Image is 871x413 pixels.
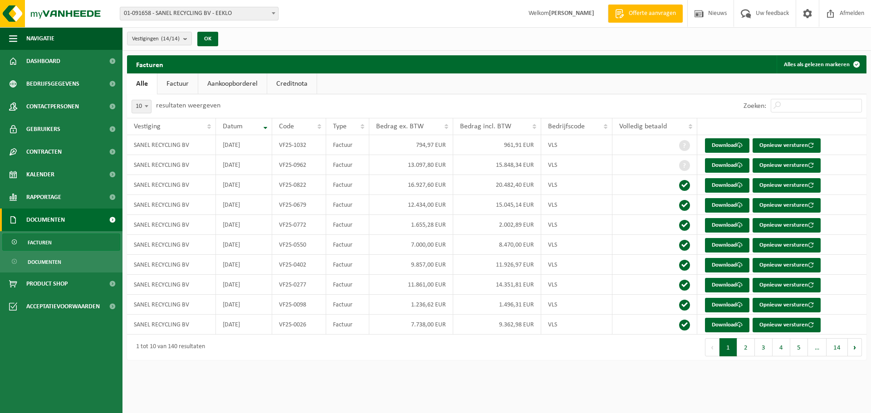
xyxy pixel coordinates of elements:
td: VF25-0402 [272,255,326,275]
a: Facturen [2,233,120,251]
td: 7.000,00 EUR [369,235,453,255]
span: Offerte aanvragen [626,9,678,18]
a: Factuur [157,73,198,94]
td: SANEL RECYCLING BV [127,135,216,155]
td: VLS [541,195,612,215]
td: Factuur [326,235,369,255]
div: 1 tot 10 van 140 resultaten [132,339,205,355]
td: Factuur [326,155,369,175]
span: 10 [132,100,152,113]
td: Factuur [326,195,369,215]
button: Opnieuw versturen [753,258,821,272]
span: … [808,338,827,356]
button: 14 [827,338,848,356]
td: VF25-0550 [272,235,326,255]
td: VF25-0822 [272,175,326,195]
td: [DATE] [216,135,272,155]
h2: Facturen [127,55,172,73]
span: Documenten [28,253,61,271]
td: Factuur [326,315,369,335]
button: 1 [719,338,737,356]
td: SANEL RECYCLING BV [127,235,216,255]
td: [DATE] [216,275,272,295]
td: Factuur [326,215,369,235]
button: Opnieuw versturen [753,138,821,153]
td: SANEL RECYCLING BV [127,215,216,235]
td: [DATE] [216,235,272,255]
label: resultaten weergeven [156,102,220,109]
a: Aankoopborderel [198,73,267,94]
td: SANEL RECYCLING BV [127,315,216,335]
td: [DATE] [216,215,272,235]
span: Bedrag ex. BTW [376,123,424,130]
td: 9.362,98 EUR [453,315,541,335]
td: SANEL RECYCLING BV [127,195,216,215]
td: SANEL RECYCLING BV [127,155,216,175]
td: VLS [541,295,612,315]
span: Code [279,123,294,130]
td: [DATE] [216,255,272,275]
span: Gebruikers [26,118,60,141]
td: Factuur [326,275,369,295]
span: Datum [223,123,243,130]
a: Documenten [2,253,120,270]
td: 7.738,00 EUR [369,315,453,335]
strong: [PERSON_NAME] [549,10,594,17]
span: Bedrijfsgegevens [26,73,79,95]
button: Previous [705,338,719,356]
td: 15.045,14 EUR [453,195,541,215]
td: VF25-1032 [272,135,326,155]
span: 01-091658 - SANEL RECYCLING BV - EEKLO [120,7,278,20]
td: SANEL RECYCLING BV [127,175,216,195]
label: Zoeken: [744,102,766,110]
td: VLS [541,155,612,175]
td: SANEL RECYCLING BV [127,255,216,275]
td: VLS [541,315,612,335]
td: [DATE] [216,195,272,215]
td: VLS [541,135,612,155]
span: Contracten [26,141,62,163]
span: Bedrijfscode [548,123,585,130]
span: Type [333,123,347,130]
td: Factuur [326,135,369,155]
td: 11.926,97 EUR [453,255,541,275]
td: 12.434,00 EUR [369,195,453,215]
td: 794,97 EUR [369,135,453,155]
td: VF25-0679 [272,195,326,215]
td: VF25-0962 [272,155,326,175]
span: Kalender [26,163,54,186]
a: Download [705,278,749,292]
td: VF25-0026 [272,315,326,335]
td: Factuur [326,295,369,315]
button: 2 [737,338,755,356]
a: Download [705,218,749,233]
a: Download [705,238,749,253]
a: Offerte aanvragen [608,5,683,23]
button: Opnieuw versturen [753,318,821,332]
td: [DATE] [216,295,272,315]
button: 5 [790,338,808,356]
span: Dashboard [26,50,60,73]
span: Rapportage [26,186,61,209]
td: 1.236,62 EUR [369,295,453,315]
button: Opnieuw versturen [753,218,821,233]
td: VLS [541,215,612,235]
span: Vestigingen [132,32,180,46]
button: 3 [755,338,773,356]
span: Product Shop [26,272,68,295]
button: Opnieuw versturen [753,198,821,213]
a: Download [705,198,749,213]
span: Documenten [26,209,65,231]
span: Bedrag incl. BTW [460,123,511,130]
td: SANEL RECYCLING BV [127,295,216,315]
button: Vestigingen(14/14) [127,32,192,45]
td: 14.351,81 EUR [453,275,541,295]
span: Vestiging [134,123,161,130]
td: 9.857,00 EUR [369,255,453,275]
span: Contactpersonen [26,95,79,118]
td: VLS [541,175,612,195]
count: (14/14) [161,36,180,42]
a: Creditnota [267,73,317,94]
a: Download [705,318,749,332]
